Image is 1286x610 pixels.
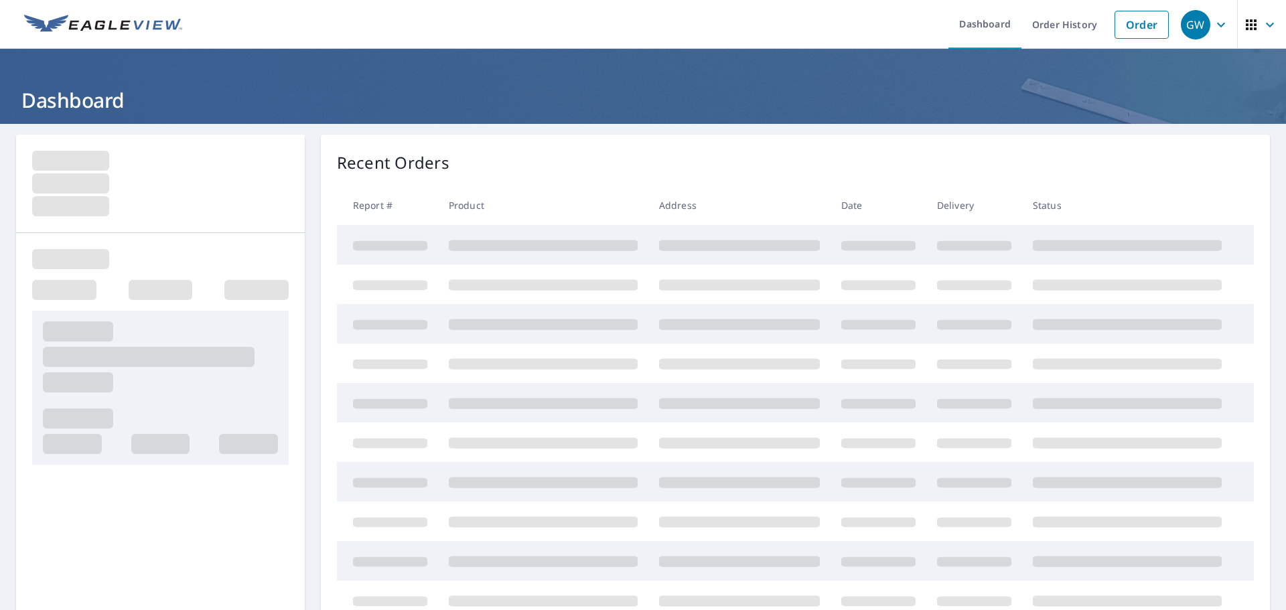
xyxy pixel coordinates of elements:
[648,185,831,225] th: Address
[337,185,438,225] th: Report #
[831,185,926,225] th: Date
[438,185,648,225] th: Product
[1022,185,1232,225] th: Status
[926,185,1022,225] th: Delivery
[1115,11,1169,39] a: Order
[24,15,182,35] img: EV Logo
[1181,10,1210,40] div: GW
[16,86,1270,114] h1: Dashboard
[337,151,449,175] p: Recent Orders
